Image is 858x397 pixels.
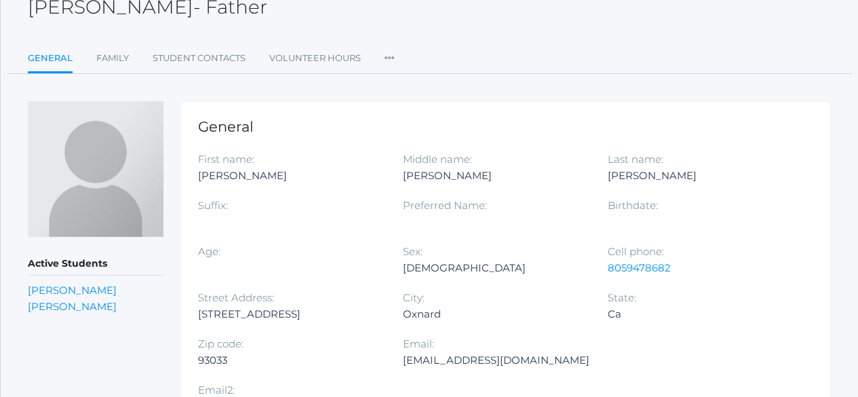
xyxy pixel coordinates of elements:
[608,291,636,304] label: State:
[608,168,792,184] div: [PERSON_NAME]
[96,45,129,72] a: Family
[198,291,274,304] label: Street Address:
[198,383,235,396] label: Email2:
[403,153,472,166] label: Middle name:
[198,168,383,184] div: [PERSON_NAME]
[403,168,587,184] div: [PERSON_NAME]
[28,252,163,276] h5: Active Students
[198,245,220,258] label: Age:
[608,245,664,258] label: Cell phone:
[198,306,383,322] div: [STREET_ADDRESS]
[403,260,587,276] div: [DEMOGRAPHIC_DATA]
[198,153,254,166] label: First name:
[608,261,671,274] a: 8059478682
[608,199,658,212] label: Birthdate:
[198,352,383,368] div: 93033
[403,306,587,322] div: Oxnard
[198,337,243,350] label: Zip code:
[403,352,589,368] div: [EMAIL_ADDRESS][DOMAIN_NAME]
[198,199,228,212] label: Suffix:
[403,245,423,258] label: Sex:
[28,300,117,313] a: [PERSON_NAME]
[153,45,246,72] a: Student Contacts
[28,101,163,237] img: Edward Simeon
[28,45,73,74] a: General
[269,45,361,72] a: Volunteer Hours
[608,306,792,322] div: Ca
[608,153,663,166] label: Last name:
[198,119,813,134] h1: General
[28,284,117,297] a: [PERSON_NAME]
[403,337,434,350] label: Email:
[403,199,487,212] label: Preferred Name:
[403,291,425,304] label: City:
